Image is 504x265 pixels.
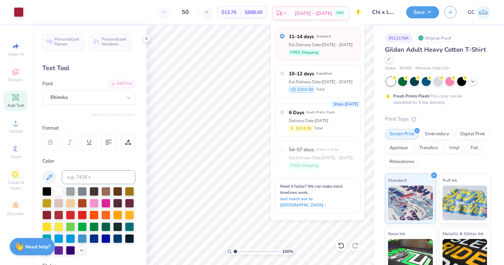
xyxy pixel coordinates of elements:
[290,162,318,169] span: FREE Shipping
[314,126,323,131] span: Total
[385,45,486,54] span: Gildan Adult Heavy Cotton T-Shirt
[316,147,339,152] span: Made to order
[172,6,199,18] input: – –
[289,42,353,48] div: Est. Delivery Date: [DATE] - [DATE]
[385,115,490,123] div: Print Type
[280,183,343,195] span: Need it faster? We can make most timelines work.
[295,10,332,17] span: [DATE] - [DATE]
[316,87,325,93] span: Total
[289,33,314,40] span: 11–14 days
[456,129,489,139] div: Digital Print
[42,63,135,73] div: Text Tool
[415,143,443,153] div: Transfers
[468,6,490,19] a: GC
[42,124,136,132] div: Format
[385,157,419,167] div: Rhinestones
[54,37,79,46] span: Personalized Names
[42,157,135,165] div: Color
[8,77,23,83] span: Designs
[306,110,335,115] span: Fresh Prints Flash
[316,34,331,39] span: Standard
[289,118,335,124] div: Delivery Date: [DATE]
[400,66,412,71] span: # G500
[445,143,464,153] div: Vinyl
[25,243,50,250] strong: Need help?
[102,37,126,46] span: Personalized Numbers
[416,34,455,42] div: Original Proof
[406,6,439,18] button: Save
[289,155,353,161] div: Est. Delivery Date: [DATE] - [DATE]
[385,34,413,42] div: # 512178A
[282,248,293,255] span: 100 %
[388,186,433,220] img: Standard
[7,103,24,108] span: Add Text
[8,51,24,57] span: Image AI
[388,230,405,237] span: Neon Ink
[421,129,454,139] div: Embroidery
[393,93,430,99] strong: Fresh Prints Flash:
[296,125,311,131] span: $274.00
[42,80,53,88] label: Font
[388,177,406,184] span: Standard
[289,146,314,153] span: 54–57 days
[336,11,344,16] span: FREE
[385,66,396,71] span: Gildan
[385,143,413,153] div: Applique
[297,86,313,93] span: $102.50
[316,71,332,76] span: Expedited
[62,170,135,184] input: e.g. 7428 c
[477,6,490,19] img: Gracyn Cantrell
[221,9,236,16] span: $13.76
[393,93,479,105] div: This color can be expedited for 5 day delivery.
[468,8,475,16] span: GC
[7,211,24,216] span: Decorate
[367,5,401,19] input: Untitled Design
[443,186,487,220] img: Puff Ink
[10,154,21,160] span: Greek
[9,128,23,134] span: Upload
[289,109,304,116] span: 6 Days
[415,66,450,71] span: Minimum Order: 24 +
[280,196,355,208] span: Just reach out to [GEOGRAPHIC_DATA]
[443,177,457,184] span: Puff Ink
[3,180,28,191] span: Clipart & logos
[385,129,419,139] div: Screen Print
[289,70,314,77] span: 10–12 days
[92,112,135,117] button: Switch to Greek Letters
[443,230,484,237] span: Metallic & Glitter Ink
[108,80,135,88] div: Add Font
[466,143,482,153] div: Foil
[290,49,318,55] span: FREE Shipping
[245,9,262,16] span: $688.00
[289,79,353,85] div: Est. Delivery Date: [DATE] - [DATE]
